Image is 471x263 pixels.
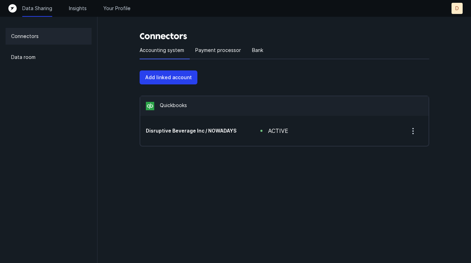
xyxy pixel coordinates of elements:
a: Insights [69,5,87,12]
p: Add linked account [145,73,192,82]
a: Your Profile [103,5,131,12]
p: D [455,5,459,12]
h3: Connectors [140,31,429,42]
p: Connectors [11,32,39,40]
div: account ending [146,127,238,134]
div: active [268,127,288,135]
p: Bank [252,46,263,54]
button: Add linked account [140,70,197,84]
p: Accounting system [140,46,184,54]
p: Quickbooks [160,102,187,110]
a: Data Sharing [22,5,52,12]
a: Connectors [6,28,92,45]
p: Payment processor [195,46,241,54]
h5: Disruptive Beverage Inc / NOWADAYS [146,127,238,134]
p: Data room [11,53,36,61]
a: Data room [6,49,92,66]
button: D [452,3,463,14]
